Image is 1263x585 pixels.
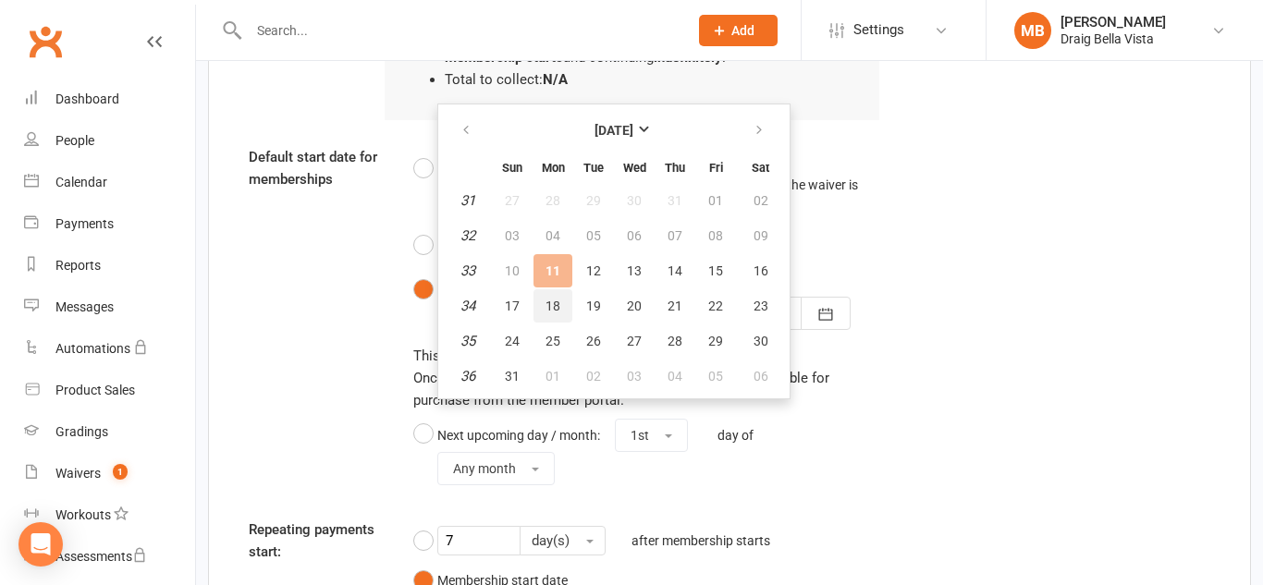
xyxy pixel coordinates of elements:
span: 28 [668,334,682,348]
div: Next upcoming day / month: [437,425,600,445]
div: People [55,133,94,148]
strong: N/A [543,71,568,88]
span: Any month [453,461,516,476]
span: 01 [546,369,560,384]
a: Automations [24,328,195,370]
span: 05 [708,369,723,384]
div: Reports [55,258,101,273]
button: 25 [533,324,572,358]
small: Tuesday [583,161,604,175]
button: 20 [615,289,654,323]
button: Next upcoming day / month: 1st day of Any month [413,411,880,493]
button: 27 [615,324,654,358]
div: Product Sales [55,383,135,397]
strong: [DATE] [595,123,633,138]
small: Sunday [502,161,522,175]
button: 21 [656,289,694,323]
button: 14 [656,254,694,287]
span: 04 [668,369,682,384]
div: Dashboard [55,91,119,106]
div: Calendar [55,175,107,189]
button: 17 [493,289,532,323]
span: 22 [708,299,723,313]
div: Assessments [55,549,147,564]
em: 35 [460,333,475,349]
button: 12 [574,254,613,287]
span: 1 [113,464,128,480]
span: 21 [668,299,682,313]
div: [PERSON_NAME] [1061,14,1166,30]
div: Workouts [55,507,111,522]
a: Dashboard [24,79,195,120]
button: 06 [737,360,784,393]
button: 16 [737,254,784,287]
span: 17 [505,299,520,313]
div: This date must be in the future. Once this date is in the past, this plan will no longer be avail... [413,345,880,411]
span: Add [731,23,754,38]
em: 34 [460,298,475,314]
button: 01 [533,360,572,393]
button: 19 [574,289,613,323]
a: Workouts [24,494,195,536]
label: Repeating payments start: [235,518,399,563]
span: 16 [754,263,768,278]
button: Any month [437,452,555,485]
a: Product Sales [24,370,195,411]
div: Messages [55,299,114,314]
a: Calendar [24,162,195,203]
button: 31 [493,360,532,393]
span: 31 [505,369,520,384]
button: 18 [533,289,572,323]
button: 05 [696,360,735,393]
a: Assessments [24,536,195,578]
span: 24 [505,334,520,348]
button: week(s) after purchase date [413,223,754,267]
div: Automations [55,341,130,356]
small: Wednesday [623,161,646,175]
button: 1st [615,419,688,452]
button: 28 [656,324,694,358]
span: 19 [586,299,601,313]
div: Draig Bella Vista [1061,30,1166,47]
div: day of [717,425,754,445]
span: 12 [586,263,601,278]
span: 02 [586,369,601,384]
button: 29 [696,324,735,358]
button: 03 [615,360,654,393]
button: day(s) [520,526,606,555]
a: Gradings [24,411,195,453]
small: Monday [542,161,565,175]
button: 23 [737,289,784,323]
button: 15 [696,254,735,287]
span: 20 [627,299,642,313]
span: 06 [754,369,768,384]
a: Clubworx [22,18,68,65]
span: 30 [754,334,768,348]
li: Total to collect: [445,68,856,91]
button: 13 [615,254,654,287]
span: 13 [627,263,642,278]
button: 24 [493,324,532,358]
button: Start on specific date: [413,267,880,336]
div: MB [1014,12,1051,49]
a: Reports [24,245,195,286]
span: 15 [708,263,723,278]
em: 31 [460,192,475,209]
div: Payments [55,216,114,231]
span: 25 [546,334,560,348]
span: 26 [586,334,601,348]
span: 27 [627,334,642,348]
label: Default start date for memberships [235,146,399,190]
a: Messages [24,286,195,328]
em: 33 [460,262,475,279]
button: 30 [737,324,784,358]
div: after membership starts [631,530,770,551]
button: Add [699,15,778,46]
em: 32 [460,227,475,244]
button: 02 [574,360,613,393]
button: 26 [574,324,613,358]
span: 23 [754,299,768,313]
span: 29 [708,334,723,348]
span: day(s) [532,532,570,549]
button: Start membership immediately, on purchaseIf membership is being added from a waiver, it will star... [413,146,880,223]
